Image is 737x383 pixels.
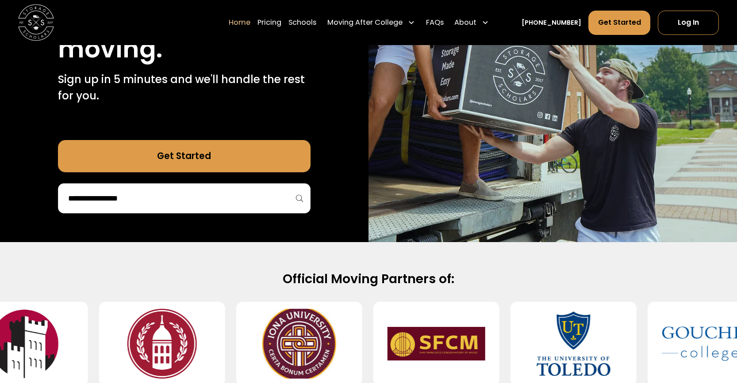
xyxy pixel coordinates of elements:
a: Schools [288,10,316,35]
a: Get Started [588,10,650,34]
div: About [451,10,493,35]
img: Southern Virginia University [113,309,211,379]
h2: Official Moving Partners of: [80,271,657,287]
a: [PHONE_NUMBER] [522,18,581,27]
img: San Francisco Conservatory of Music [388,309,485,379]
a: home [18,4,54,41]
a: Log In [658,10,719,34]
div: Moving After College [327,17,403,28]
img: Storage Scholars main logo [18,4,54,41]
p: Sign up in 5 minutes and we'll handle the rest for you. [58,72,311,104]
a: Home [229,10,250,35]
a: Pricing [257,10,281,35]
a: FAQs [426,10,444,35]
div: About [454,17,476,28]
img: Iona University [250,309,348,379]
img: University of Toledo [525,309,622,379]
a: Get Started [58,140,311,172]
div: Moving After College [324,10,419,35]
